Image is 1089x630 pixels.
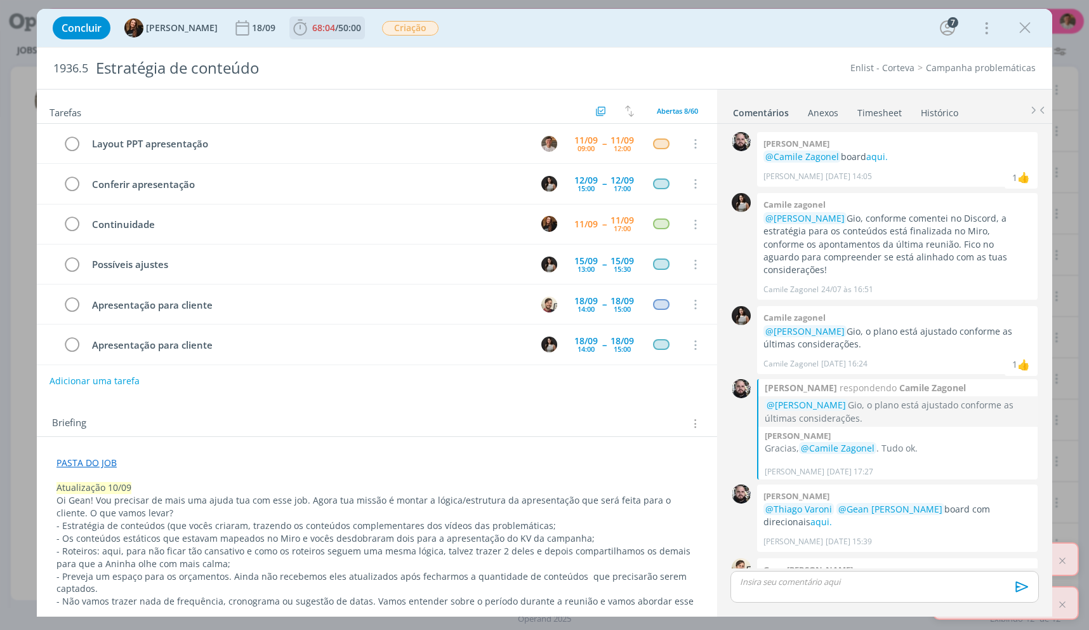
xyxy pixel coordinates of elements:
[767,399,846,411] span: @[PERSON_NAME]
[765,503,832,515] span: @Thiago Varoni
[56,494,697,519] p: Oi Gean! Vou precisar de mais uma ajuda tua com esse job. Agora tua missão é montar a lógica/estr...
[732,379,751,398] img: G
[763,325,1031,351] p: Gio, o plano está ajustado conforme as últimas considerações.
[541,216,557,232] img: T
[765,325,845,337] span: @[PERSON_NAME]
[577,305,595,312] div: 14:00
[56,532,697,545] p: - Os conteúdos estáticos que estavam mapeados no Miro e vocês desdobraram dois para a apresentaçã...
[810,516,832,528] a: aqui.
[610,136,634,145] div: 11/09
[577,145,595,152] div: 09:00
[539,295,558,314] button: G
[53,62,88,76] span: 1936.5
[763,199,826,210] b: Camile zagonel
[49,370,140,392] button: Adicionar uma tarefa
[91,53,621,84] div: Estratégia de conteúdo
[763,151,1031,163] p: board
[765,212,845,224] span: @[PERSON_NAME]
[937,18,958,38] button: 7
[577,265,595,272] div: 13:00
[614,185,631,192] div: 17:00
[614,305,631,312] div: 15:00
[86,257,529,272] div: Possíveis ajustes
[732,485,751,504] img: G
[541,176,557,192] img: C
[765,398,1031,425] p: Gio, o plano está ajustado conforme as últimas considerações.
[53,17,110,39] button: Concluir
[602,220,606,229] span: --
[732,132,751,151] img: G
[732,306,751,325] img: C
[539,174,558,193] button: C
[539,215,558,234] button: T
[1017,357,1030,372] div: Giovani Souza
[808,107,838,119] div: Anexos
[56,570,697,596] p: - Preveja um espaço para os orçamentos. Ainda não recebemos eles atualizados após fecharmos a qua...
[1012,171,1017,184] div: 1
[614,265,631,272] div: 15:30
[602,340,606,349] span: --
[827,466,873,478] span: [DATE] 17:27
[86,177,529,192] div: Conferir apresentação
[866,151,888,163] a: aqui.
[763,284,819,295] p: Camile Zagonel
[801,442,874,454] span: @Camile Zagonel
[1017,170,1030,185] div: Camile Zagonel
[577,185,595,192] div: 15:00
[56,519,697,532] p: - Estratégia de conteúdos (que vocês criaram, trazendo os conteúdos complementares dos vídeos das...
[837,381,899,394] span: respondendo
[602,260,606,269] span: --
[826,171,872,182] span: [DATE] 14:05
[86,217,529,232] div: Continuidade
[821,284,873,295] span: 24/07 às 16:51
[765,151,839,163] span: @Camile Zagonel
[850,62,914,74] a: Enlist - Corteva
[62,23,102,33] span: Concluir
[574,176,598,185] div: 12/09
[574,297,598,305] div: 18/09
[338,22,361,34] span: 50:00
[124,18,143,37] img: T
[146,23,218,32] span: [PERSON_NAME]
[821,358,868,370] span: [DATE] 16:24
[899,381,966,394] strong: Camile Zagonel
[56,595,697,620] p: - Não vamos trazer nada de frequência, cronograma ou sugestão de datas. Vamos entender sobre o pe...
[763,503,1031,529] p: board com direcionais
[49,104,81,119] span: Tarefas
[37,9,1052,617] div: dialog
[614,225,631,232] div: 17:00
[610,176,634,185] div: 12/09
[610,337,634,345] div: 18/09
[765,430,831,441] b: [PERSON_NAME]
[926,62,1036,74] a: Campanha problemáticas
[732,101,789,119] a: Comentários
[56,545,697,570] p: - Roteiros: aqui, para não ficar tão cansativo e como os roteiros seguem uma mesma lógica, talvez...
[541,257,557,272] img: C
[574,257,598,265] div: 15/09
[252,23,278,32] div: 18/09
[539,335,558,354] button: C
[86,136,529,152] div: Layout PPT apresentação
[610,216,634,225] div: 11/09
[920,101,959,119] a: Histórico
[763,312,826,323] b: Camile zagonel
[765,466,824,478] p: [PERSON_NAME]
[602,139,606,148] span: --
[610,257,634,265] div: 15/09
[732,193,751,212] img: C
[577,345,595,352] div: 14:00
[657,106,698,116] span: Abertas 8/60
[826,536,872,547] span: [DATE] 15:39
[610,297,634,305] div: 18/09
[732,558,751,577] img: G
[602,179,606,188] span: --
[763,564,853,575] b: Gean [PERSON_NAME]
[763,358,819,370] p: Camile Zagonel
[857,101,902,119] a: Timesheet
[335,22,338,34] span: /
[763,536,823,547] p: [PERSON_NAME]
[574,220,598,229] div: 11/09
[765,443,1031,454] p: Gracias, . Tudo ok.
[614,345,631,352] div: 15:00
[763,490,829,502] b: [PERSON_NAME]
